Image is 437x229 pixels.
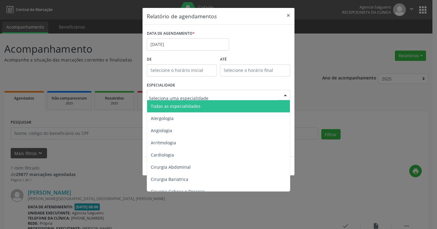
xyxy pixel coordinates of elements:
[147,81,175,90] label: ESPECIALIDADE
[151,140,176,146] span: Arritmologia
[147,38,229,51] input: Selecione uma data ou intervalo
[151,115,174,121] span: Alergologia
[149,92,278,104] input: Seleciona uma especialidade
[151,103,200,109] span: Todas as especialidades
[151,176,188,182] span: Cirurgia Bariatrica
[151,164,191,170] span: Cirurgia Abdominal
[147,29,195,38] label: DATA DE AGENDAMENTO
[220,55,290,64] label: ATÉ
[151,128,172,133] span: Angiologia
[220,64,290,76] input: Selecione o horário final
[151,152,174,158] span: Cardiologia
[147,12,217,20] h5: Relatório de agendamentos
[151,188,204,194] span: Cirurgia Cabeça e Pescoço
[147,55,217,64] label: De
[147,64,217,76] input: Selecione o horário inicial
[282,8,294,23] button: Close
